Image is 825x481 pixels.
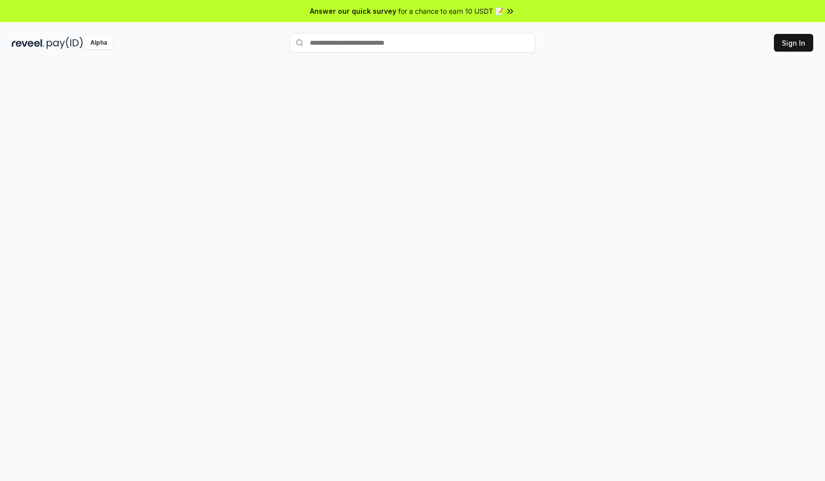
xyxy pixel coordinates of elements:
[85,37,112,49] div: Alpha
[310,6,396,16] span: Answer our quick survey
[12,37,45,49] img: reveel_dark
[398,6,503,16] span: for a chance to earn 10 USDT 📝
[774,34,813,52] button: Sign In
[47,37,83,49] img: pay_id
